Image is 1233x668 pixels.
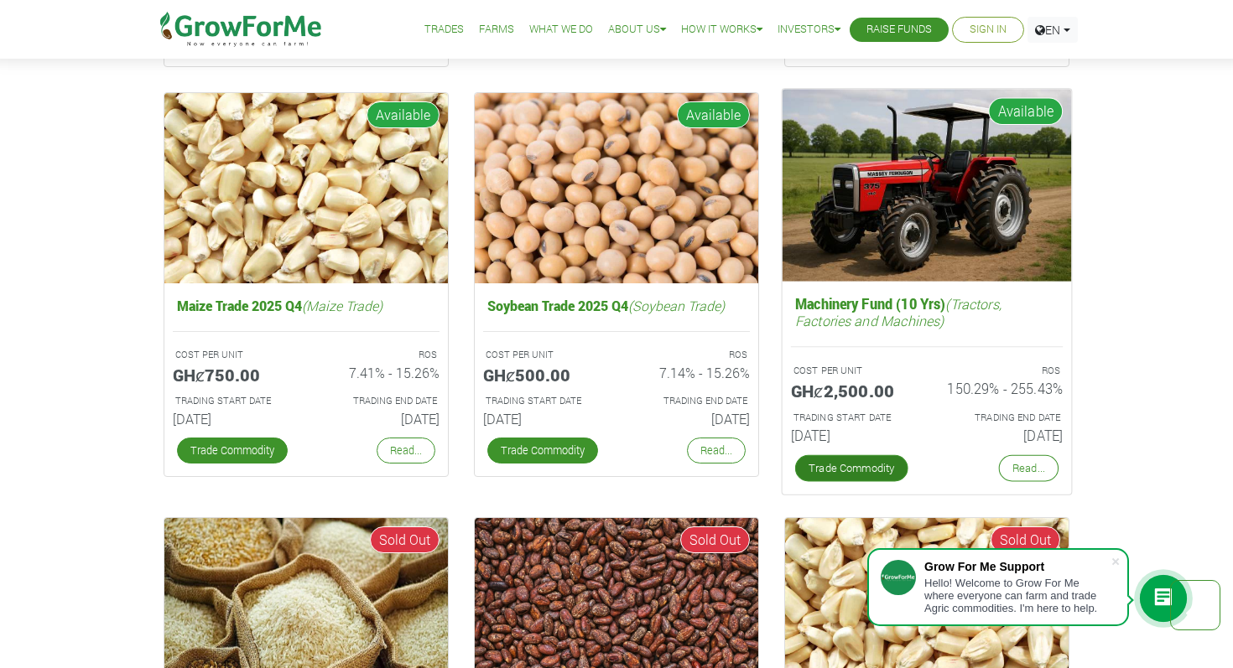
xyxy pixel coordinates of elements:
a: Trades [424,21,464,39]
i: (Tractors, Factories and Machines) [795,295,1001,329]
span: Sold Out [680,526,750,553]
p: ROS [321,348,437,362]
img: growforme image [783,90,1072,282]
i: (Soybean Trade) [628,297,725,314]
a: Investors [778,21,840,39]
p: Estimated Trading Start Date [175,394,291,408]
p: COST PER UNIT [793,364,912,378]
a: What We Do [529,21,593,39]
a: Trade Commodity [795,455,908,482]
h5: GHȼ750.00 [173,365,294,385]
p: ROS [942,364,1060,378]
a: About Us [608,21,666,39]
a: Farms [479,21,514,39]
p: Estimated Trading End Date [632,394,747,408]
h6: [DATE] [939,428,1063,445]
h6: [DATE] [629,411,750,427]
span: Sold Out [370,526,440,553]
img: growforme image [475,93,758,283]
span: Sold Out [991,526,1060,553]
span: Available [988,98,1063,126]
p: Estimated Trading End Date [321,394,437,408]
a: EN [1027,17,1078,43]
p: ROS [632,348,747,362]
h6: [DATE] [483,411,604,427]
h5: GHȼ2,500.00 [791,381,914,401]
a: Read... [999,455,1059,482]
h6: [DATE] [791,428,914,445]
h5: Machinery Fund (10 Yrs) [791,292,1063,333]
h6: 7.41% - 15.26% [319,365,440,381]
h5: Maize Trade 2025 Q4 [173,293,440,318]
img: growforme image [164,93,448,283]
a: Read... [687,438,746,463]
a: Trade Commodity [177,438,288,463]
span: Available [367,101,440,128]
i: (Maize Trade) [302,297,382,314]
h6: [DATE] [173,411,294,427]
h6: [DATE] [319,411,440,427]
p: COST PER UNIT [486,348,601,362]
p: COST PER UNIT [175,348,291,362]
h6: 150.29% - 255.43% [939,381,1063,398]
span: Available [677,101,750,128]
a: Read... [377,438,435,463]
div: Grow For Me Support [924,560,1111,573]
a: Sign In [970,21,1007,39]
h5: Soybean Trade 2025 Q4 [483,293,750,318]
div: Hello! Welcome to Grow For Me where everyone can farm and trade Agric commodities. I'm here to help. [924,577,1111,614]
a: How it Works [681,21,762,39]
p: Estimated Trading Start Date [793,411,912,425]
h5: GHȼ500.00 [483,365,604,385]
p: Estimated Trading End Date [942,411,1060,425]
a: Trade Commodity [487,438,598,463]
p: Estimated Trading Start Date [486,394,601,408]
a: Raise Funds [866,21,932,39]
h6: 7.14% - 15.26% [629,365,750,381]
